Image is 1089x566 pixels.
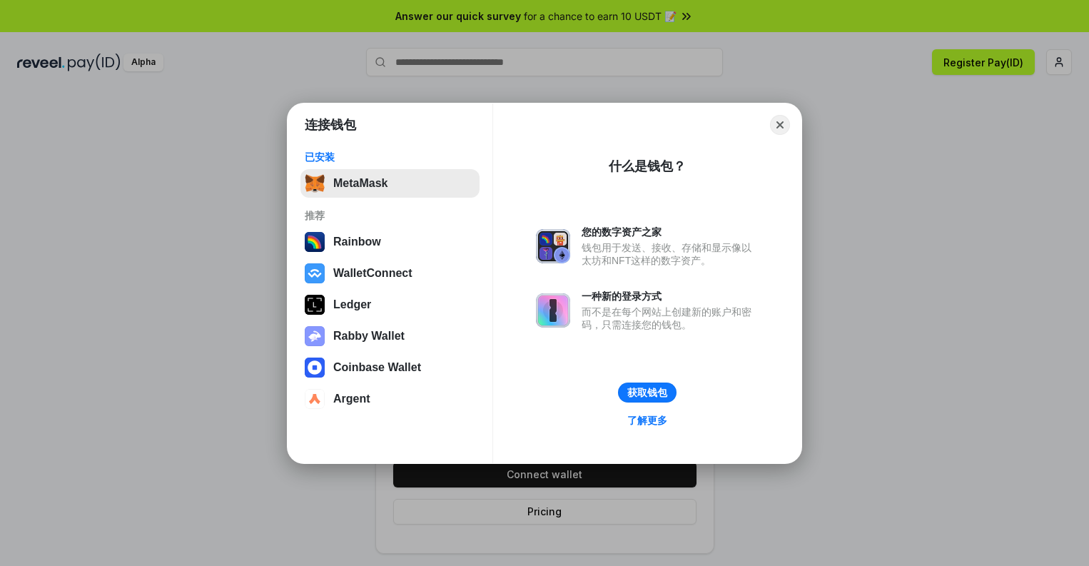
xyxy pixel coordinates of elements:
button: Argent [300,385,480,413]
div: WalletConnect [333,267,412,280]
div: 一种新的登录方式 [582,290,759,303]
div: Rainbow [333,236,381,248]
button: 获取钱包 [618,383,677,403]
div: Argent [333,393,370,405]
div: 获取钱包 [627,386,667,399]
div: 而不是在每个网站上创建新的账户和密码，只需连接您的钱包。 [582,305,759,331]
img: svg+xml,%3Csvg%20xmlns%3D%22http%3A%2F%2Fwww.w3.org%2F2000%2Fsvg%22%20fill%3D%22none%22%20viewBox... [536,229,570,263]
div: 推荐 [305,209,475,222]
img: svg+xml,%3Csvg%20width%3D%22120%22%20height%3D%22120%22%20viewBox%3D%220%200%20120%20120%22%20fil... [305,232,325,252]
div: Ledger [333,298,371,311]
button: WalletConnect [300,259,480,288]
button: Ledger [300,290,480,319]
h1: 连接钱包 [305,116,356,133]
img: svg+xml,%3Csvg%20width%3D%2228%22%20height%3D%2228%22%20viewBox%3D%220%200%2028%2028%22%20fill%3D... [305,389,325,409]
img: svg+xml,%3Csvg%20width%3D%2228%22%20height%3D%2228%22%20viewBox%3D%220%200%2028%2028%22%20fill%3D... [305,358,325,378]
img: svg+xml,%3Csvg%20xmlns%3D%22http%3A%2F%2Fwww.w3.org%2F2000%2Fsvg%22%20fill%3D%22none%22%20viewBox... [536,293,570,328]
img: svg+xml,%3Csvg%20xmlns%3D%22http%3A%2F%2Fwww.w3.org%2F2000%2Fsvg%22%20width%3D%2228%22%20height%3... [305,295,325,315]
img: svg+xml,%3Csvg%20width%3D%2228%22%20height%3D%2228%22%20viewBox%3D%220%200%2028%2028%22%20fill%3D... [305,263,325,283]
img: svg+xml,%3Csvg%20xmlns%3D%22http%3A%2F%2Fwww.w3.org%2F2000%2Fsvg%22%20fill%3D%22none%22%20viewBox... [305,326,325,346]
div: 已安装 [305,151,475,163]
div: 了解更多 [627,414,667,427]
button: Close [770,115,790,135]
button: Coinbase Wallet [300,353,480,382]
img: svg+xml,%3Csvg%20fill%3D%22none%22%20height%3D%2233%22%20viewBox%3D%220%200%2035%2033%22%20width%... [305,173,325,193]
div: Coinbase Wallet [333,361,421,374]
div: 钱包用于发送、接收、存储和显示像以太坊和NFT这样的数字资产。 [582,241,759,267]
button: Rainbow [300,228,480,256]
div: 什么是钱包？ [609,158,686,175]
button: Rabby Wallet [300,322,480,350]
div: 您的数字资产之家 [582,226,759,238]
a: 了解更多 [619,411,676,430]
div: MetaMask [333,177,388,190]
button: MetaMask [300,169,480,198]
div: Rabby Wallet [333,330,405,343]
